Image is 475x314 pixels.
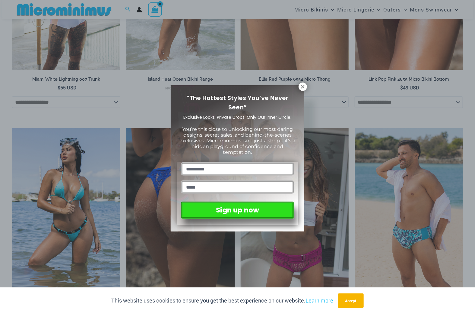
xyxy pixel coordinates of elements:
button: Close [299,83,307,91]
span: You’re this close to unlocking our most daring designs, secret sales, and behind-the-scenes exclu... [180,126,296,155]
button: Accept [338,293,364,308]
p: This website uses cookies to ensure you get the best experience on our website. [112,296,334,305]
button: Sign up now [181,202,294,219]
span: Exclusive Looks. Private Drops. Only Our Inner Circle. [184,114,292,120]
span: “The Hottest Styles You’ve Never Seen” [187,94,289,112]
a: Learn more [306,297,334,304]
